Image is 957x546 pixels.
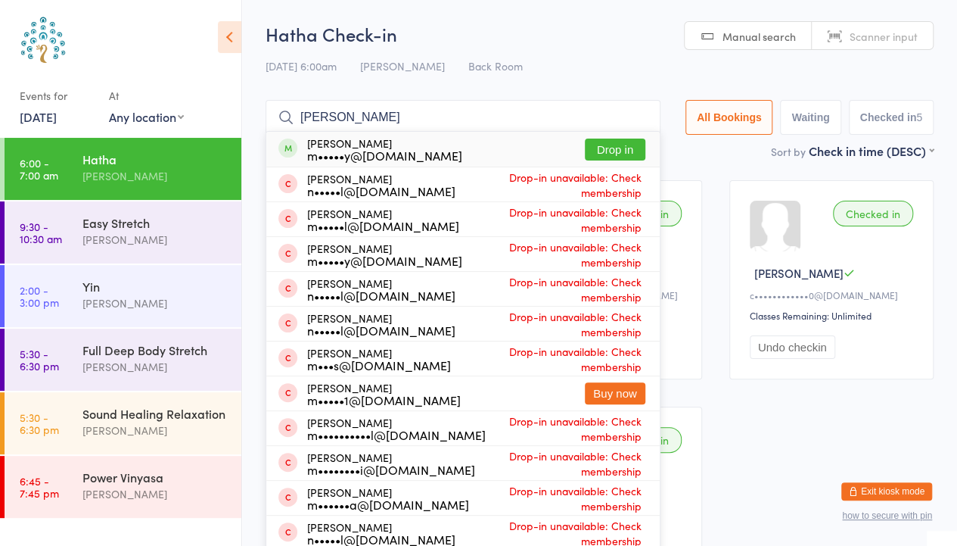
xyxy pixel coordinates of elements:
[307,486,469,510] div: [PERSON_NAME]
[20,475,59,499] time: 6:45 - 7:45 pm
[266,100,660,135] input: Search
[585,139,645,161] button: Drop in
[82,405,228,422] div: Sound Healing Relaxation
[685,100,773,135] button: All Bookings
[459,201,645,239] span: Drop-in unavailable: Check membership
[82,231,228,248] div: [PERSON_NAME]
[307,417,486,441] div: [PERSON_NAME]
[833,201,913,226] div: Checked in
[722,29,796,44] span: Manual search
[82,167,228,185] div: [PERSON_NAME]
[475,445,645,482] span: Drop-in unavailable: Check membership
[850,29,918,44] span: Scanner input
[20,348,59,372] time: 5:30 - 6:30 pm
[5,201,241,264] a: 9:30 -10:30 amEasy Stretch[PERSON_NAME]
[5,456,241,518] a: 6:45 -7:45 pmPower Vinyasa[PERSON_NAME]
[266,58,337,73] span: [DATE] 6:00am
[82,295,228,312] div: [PERSON_NAME]
[82,485,228,503] div: [PERSON_NAME]
[307,429,486,441] div: m••••••••••l@[DOMAIN_NAME]
[307,382,461,406] div: [PERSON_NAME]
[307,277,455,301] div: [PERSON_NAME]
[307,242,462,267] div: [PERSON_NAME]
[15,11,72,68] img: Australian School of Meditation & Yoga
[360,58,445,73] span: [PERSON_NAME]
[585,382,645,404] button: Buy now
[451,340,645,378] span: Drop-in unavailable: Check membership
[307,173,455,197] div: [PERSON_NAME]
[307,149,462,161] div: m•••••y@[DOMAIN_NAME]
[307,347,451,371] div: [PERSON_NAME]
[809,142,934,159] div: Check in time (DESC)
[462,236,645,273] span: Drop-in unavailable: Check membership
[307,207,459,232] div: [PERSON_NAME]
[82,278,228,295] div: Yin
[82,358,228,376] div: [PERSON_NAME]
[486,410,645,448] span: Drop-in unavailable: Check membership
[307,451,475,476] div: [PERSON_NAME]
[841,482,932,501] button: Exit kiosk mode
[20,157,58,181] time: 6:00 - 7:00 am
[5,138,241,200] a: 6:00 -7:00 amHatha[PERSON_NAME]
[20,108,57,125] a: [DATE]
[82,422,228,439] div: [PERSON_NAME]
[455,166,645,204] span: Drop-in unavailable: Check membership
[109,108,184,125] div: Any location
[5,392,241,454] a: 5:30 -6:30 pmSound Healing Relaxation[PERSON_NAME]
[5,265,241,327] a: 2:00 -3:00 pmYin[PERSON_NAME]
[20,284,59,308] time: 2:00 - 3:00 pm
[469,479,645,517] span: Drop-in unavailable: Check membership
[266,21,934,46] h2: Hatha Check-in
[307,359,451,371] div: m•••s@[DOMAIN_NAME]
[455,270,645,308] span: Drop-in unavailable: Check membership
[20,411,59,435] time: 5:30 - 6:30 pm
[307,463,475,476] div: m••••••••i@[DOMAIN_NAME]
[307,498,469,510] div: m••••••a@[DOMAIN_NAME]
[307,220,459,232] div: m•••••l@[DOMAIN_NAME]
[307,324,455,336] div: n•••••l@[DOMAIN_NAME]
[82,214,228,231] div: Easy Stretch
[307,254,462,267] div: m•••••y@[DOMAIN_NAME]
[750,289,918,301] div: c••••••••••••0@[DOMAIN_NAME]
[849,100,934,135] button: Checked in5
[307,394,461,406] div: m•••••1@[DOMAIN_NAME]
[82,469,228,485] div: Power Vinyasa
[842,510,932,521] button: how to secure with pin
[5,329,241,391] a: 5:30 -6:30 pmFull Deep Body Stretch[PERSON_NAME]
[750,309,918,322] div: Classes Remaining: Unlimited
[771,144,806,159] label: Sort by
[307,521,455,545] div: [PERSON_NAME]
[916,111,922,123] div: 5
[307,137,462,161] div: [PERSON_NAME]
[307,312,455,336] div: [PERSON_NAME]
[307,289,455,301] div: n•••••l@[DOMAIN_NAME]
[20,83,94,108] div: Events for
[455,305,645,343] span: Drop-in unavailable: Check membership
[307,185,455,197] div: n•••••l@[DOMAIN_NAME]
[82,151,228,167] div: Hatha
[82,342,228,358] div: Full Deep Body Stretch
[750,335,835,359] button: Undo checkin
[468,58,523,73] span: Back Room
[109,83,184,108] div: At
[754,265,844,281] span: [PERSON_NAME]
[307,533,455,545] div: n•••••l@[DOMAIN_NAME]
[20,220,62,245] time: 9:30 - 10:30 am
[780,100,840,135] button: Waiting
